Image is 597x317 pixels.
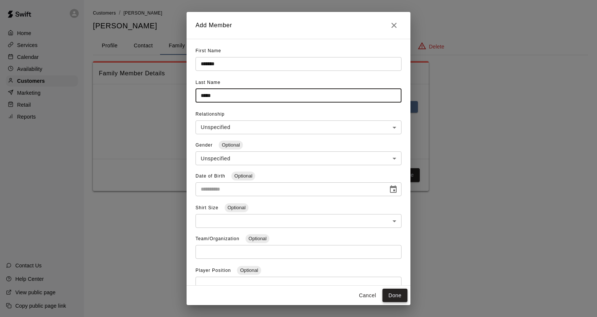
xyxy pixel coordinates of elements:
[237,267,261,273] span: Optional
[187,12,410,39] h2: Add Member
[196,120,401,134] div: Unspecified
[246,236,269,241] span: Optional
[196,268,232,273] span: Player Position
[196,142,214,148] span: Gender
[196,173,227,179] span: Date of Birth
[356,289,379,302] button: Cancel
[382,289,407,302] button: Done
[196,48,221,53] span: First Name
[387,18,401,33] button: Close
[231,173,255,179] span: Optional
[196,236,241,241] span: Team/Organization
[196,151,401,165] div: Unspecified
[219,142,243,148] span: Optional
[386,182,401,197] button: Choose date
[196,205,220,210] span: Shirt Size
[196,112,225,117] span: Relationship
[196,80,221,85] span: Last Name
[225,205,249,210] span: Optional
